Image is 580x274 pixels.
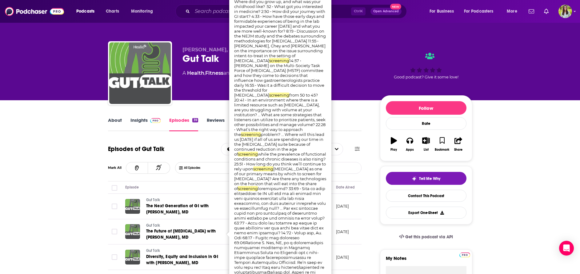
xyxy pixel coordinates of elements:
span: 14:57 • [PERSON_NAME] on the Multi-Society Task Force of [MEDICAL_DATA] (MSTF) committee and how ... [234,58,324,97]
button: Open AdvancedNew [370,8,402,15]
button: open menu [72,6,102,16]
label: My Notes [386,255,466,266]
a: Contact This Podcast [386,190,466,202]
a: Gut Talk [146,223,220,228]
span: screening [238,152,258,157]
a: Pro website [459,252,470,257]
span: For Business [430,7,454,16]
button: open menu [221,147,256,151]
button: open menu [127,6,161,16]
button: Share [450,133,466,155]
span: screening [238,186,258,191]
span: problem? … Where will this lead us [DATE] if all of us are spending our time in the [MEDICAL_DATA... [234,132,324,157]
span: Gut Talk [146,223,160,228]
span: [PERSON_NAME], MD, and [PERSON_NAME], MD [182,47,307,53]
div: Share [454,148,462,152]
span: and [223,70,233,76]
a: Charts [102,6,123,16]
p: [DATE] [336,204,349,209]
a: Health [187,70,204,76]
div: Good podcast? Give it some love! [380,47,472,85]
span: The Next Generation of GI with [PERSON_NAME], MD [146,203,209,215]
p: [DATE] [336,255,349,260]
div: Search podcasts, credits, & more... [181,4,413,18]
span: Gut Talk [146,198,160,202]
a: Show notifications dropdown [526,6,537,17]
a: Episodes39 [169,117,198,131]
button: Show profile menu [558,5,572,18]
h1: Episodes of Gut Talk [108,145,164,153]
a: The Next Generation of GI with [PERSON_NAME], MD [146,203,220,215]
span: The Future of [MEDICAL_DATA] with [PERSON_NAME], MD [146,228,216,240]
button: Bookmark [434,133,450,155]
div: Play [390,148,397,152]
button: Follow [386,101,466,115]
img: tell me why sparkle [412,176,417,181]
img: Podchaser - Follow, Share and Rate Podcasts [5,6,64,17]
a: Show notifications dropdown [542,6,551,17]
span: Diversity, Equity and Inclusion in GI with [PERSON_NAME], MD [146,254,218,265]
span: Toggle select row [112,229,117,234]
span: Open Advanced [373,10,399,13]
span: from 50 to 45? 20:41 • In an environment where there is a limited resource such as [MEDICAL_DATA]... [234,93,326,137]
a: Fitness [205,70,223,76]
a: Get this podcast via API [394,229,458,244]
div: Apps [406,148,414,152]
a: About [108,117,122,131]
span: Good podcast? Give it some love! [394,75,458,79]
span: Tell Me Why [419,176,440,181]
h2: Choose List sort [221,143,282,155]
img: Gut Talk [109,42,171,104]
button: Export One-Sheet [386,207,466,219]
div: A podcast [182,69,276,77]
p: [DATE] [336,229,349,234]
div: Bookmark [435,148,449,152]
a: Gut Talk [146,197,220,203]
span: [MEDICAL_DATA] as one of our primary means by which to screen for [MEDICAL_DATA]? Are there any t... [234,166,326,191]
button: tell me why sparkleTell Me Why [386,172,466,185]
button: open menu [425,6,462,16]
a: Gut Talk [146,248,220,254]
div: Date Aired [336,184,355,191]
span: More [507,7,517,16]
button: open menu [502,6,525,16]
span: Get this podcast via API [405,234,453,240]
a: The Future of [MEDICAL_DATA] with [PERSON_NAME], MD [146,228,220,240]
div: 39 [192,118,198,122]
input: Search podcasts, credits, & more... [192,6,351,16]
a: Diversity, Equity and Inclusion in GI with [PERSON_NAME], MD [146,254,220,266]
div: Open Intercom Messenger [559,241,574,256]
span: Toggle select row [112,254,117,260]
div: Rate [386,117,466,130]
span: screening [269,93,289,97]
button: Play [386,133,402,155]
button: Apps [402,133,418,155]
button: open menu [460,6,502,16]
span: Charts [106,7,119,16]
img: Podchaser Pro [459,252,470,257]
span: , [204,70,205,76]
div: Episode [125,184,139,191]
span: Toggle select row [112,204,117,209]
div: Mark All [108,166,126,169]
button: List [418,133,434,155]
span: while the prevalence of functional conditions and chronic diseases is also rising? 25:51 • How lo... [234,152,326,171]
a: Reviews [207,117,225,131]
span: New [390,4,401,10]
span: Logged in as meaghanyoungblood [558,5,572,18]
span: For Podcasters [464,7,494,16]
span: Ctrl K [351,7,366,15]
span: Monitoring [131,7,153,16]
span: screening [253,166,273,171]
span: Podcasts [76,7,94,16]
img: Podchaser Pro [150,118,161,123]
span: All Episodes [184,166,213,170]
a: InsightsPodchaser Pro [130,117,161,131]
span: screening [241,132,261,137]
div: List [424,148,429,152]
img: User Profile [558,5,572,18]
span: screening [269,58,289,63]
span: Gut Talk [146,248,160,253]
